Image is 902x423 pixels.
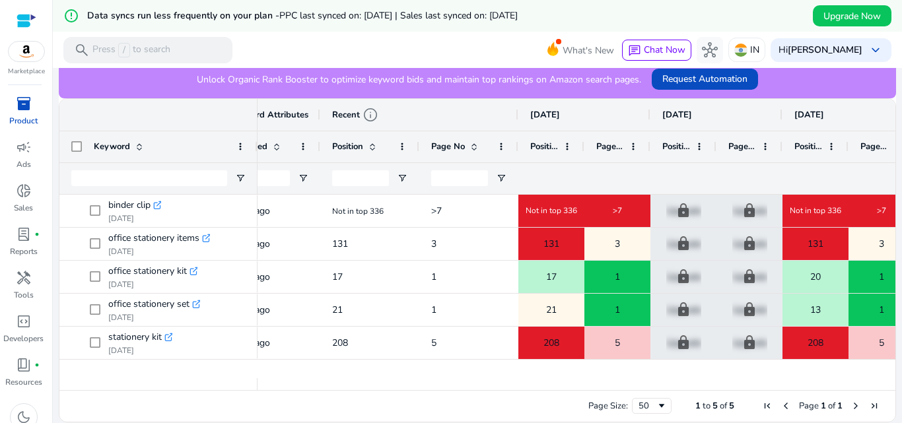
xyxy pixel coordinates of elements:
span: Page [799,400,819,412]
span: 1 [821,400,826,412]
span: Position [530,141,558,152]
span: office stationery items [108,229,199,247]
span: Not in top 336 [526,205,577,216]
p: Upgrade [732,263,767,290]
span: >7 [613,205,622,216]
span: Chat Now [644,44,685,56]
span: keyboard_arrow_down [868,42,884,58]
span: to [703,400,711,412]
span: 13 [810,296,821,323]
span: Page No [860,141,888,152]
span: 208 [808,329,823,356]
span: Page No [431,141,465,152]
span: Position [662,141,690,152]
span: office stationery set [108,295,190,313]
span: Not in top 336 [332,206,384,216]
span: fiber_manual_record [34,232,40,237]
span: >7 [877,205,886,216]
img: in.svg [734,44,747,57]
span: 1 [695,400,701,412]
button: hub [697,37,723,63]
b: [PERSON_NAME] [788,44,862,56]
div: Page Size [632,398,672,414]
p: [DATE] [108,213,161,224]
p: Marketplace [8,67,45,77]
p: Upgrade [666,329,701,356]
span: 1 [879,296,884,323]
span: fiber_manual_record [34,362,40,368]
span: lab_profile [16,226,32,242]
button: Open Filter Menu [235,173,246,183]
span: 131 [332,238,348,250]
span: 3 [431,238,436,250]
span: 1 [615,263,620,290]
div: First Page [762,401,773,411]
span: [DATE] [794,109,824,121]
img: amazon.svg [9,42,44,61]
span: 208 [543,329,559,356]
p: [DATE] [108,312,200,323]
span: inventory_2 [16,96,32,112]
span: 131 [808,230,823,257]
div: Next Page [850,401,861,411]
p: Upgrade [732,197,767,224]
span: 5 [615,329,620,356]
span: Position [794,141,822,152]
p: Upgrade [732,296,767,323]
div: 50 [639,400,656,412]
div: Page Size: [588,400,628,412]
span: 17 [332,271,343,283]
span: 208 [332,337,348,349]
span: 5 [431,337,436,349]
button: Open Filter Menu [397,173,407,183]
span: of [720,400,727,412]
p: IN [750,38,759,61]
span: binder clip [108,196,151,214]
span: chat [628,44,641,57]
span: Page No [728,141,756,152]
span: hub [702,42,718,58]
p: Product [9,115,38,127]
span: campaign [16,139,32,155]
span: 21 [546,296,557,323]
p: Upgrade [666,296,701,323]
input: Page No Filter Input [431,170,488,186]
p: Tools [14,289,34,301]
span: Position [332,141,363,152]
p: Unlock Organic Rank Booster to optimize keyword bids and maintain top rankings on Amazon search p... [197,73,641,86]
mat-icon: error_outline [63,8,79,24]
p: [DATE] [108,345,172,356]
span: Upgrade Now [823,9,881,23]
span: 1 [879,263,884,290]
button: Open Filter Menu [298,173,308,183]
span: Request Automation [662,72,747,86]
span: 1 [431,271,436,283]
p: Ads [17,158,31,170]
span: What's New [563,39,614,62]
span: 5 [879,329,884,356]
div: Recent [332,107,378,123]
span: 20 [810,263,821,290]
button: Open Filter Menu [496,173,506,183]
span: handyman [16,270,32,286]
p: Sales [14,202,33,214]
span: Page No [596,141,624,152]
span: [DATE] [662,109,692,121]
span: stationery kit [108,328,162,346]
span: 5 [729,400,734,412]
span: 17 [546,263,557,290]
span: of [828,400,835,412]
span: book_4 [16,357,32,373]
input: Keyword Filter Input [71,170,227,186]
span: 3 [879,230,884,257]
div: Previous Page [781,401,791,411]
span: search [74,42,90,58]
p: Reports [10,245,38,257]
span: PPC last synced on: [DATE] | Sales last synced on: [DATE] [279,9,518,22]
span: / [118,43,130,57]
span: 131 [543,230,559,257]
p: Upgrade [732,230,767,257]
span: Not in top 336 [790,205,841,216]
input: Position Filter Input [332,170,389,186]
button: Upgrade Now [813,5,891,26]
